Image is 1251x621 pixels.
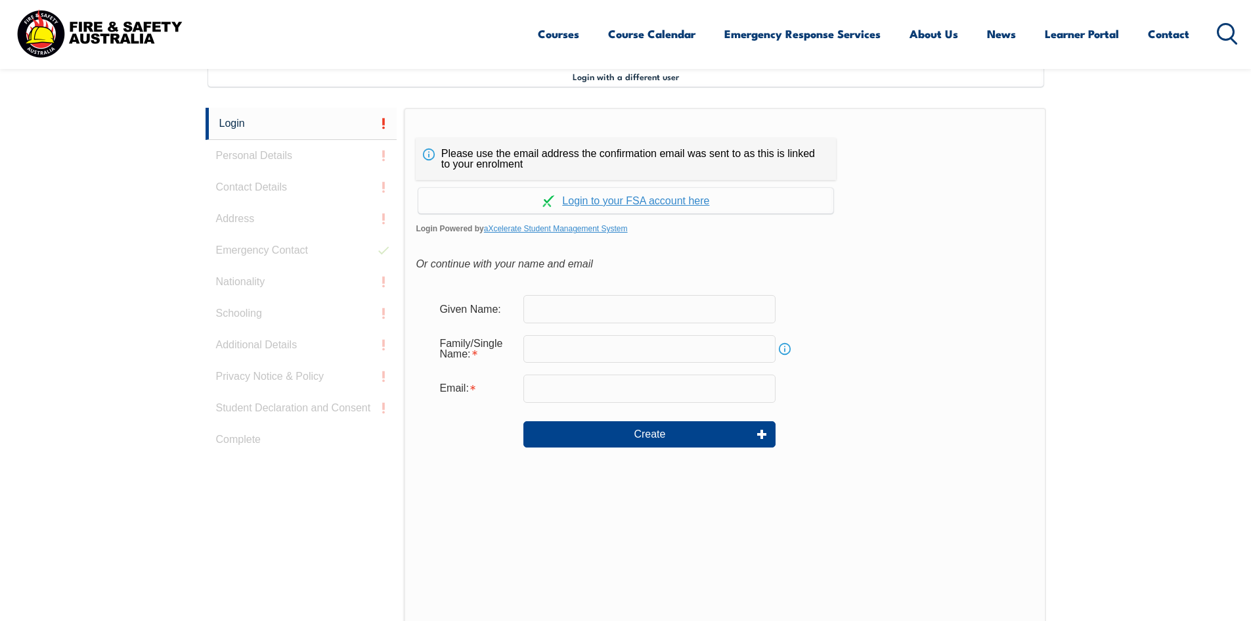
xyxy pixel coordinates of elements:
button: Create [523,421,776,448]
a: Login [206,108,397,140]
div: Family/Single Name is required. [429,331,523,367]
a: Contact [1148,16,1189,51]
a: aXcelerate Student Management System [484,224,628,233]
img: Log in withaxcelerate [542,195,554,207]
div: Or continue with your name and email [416,254,1034,274]
div: Given Name: [429,296,523,321]
a: Learner Portal [1045,16,1119,51]
a: News [987,16,1016,51]
a: Emergency Response Services [724,16,881,51]
span: Login with a different user [573,71,679,81]
a: Course Calendar [608,16,695,51]
a: Courses [538,16,579,51]
a: About Us [910,16,958,51]
a: Info [776,340,794,358]
span: Login Powered by [416,219,1034,239]
div: Please use the email address the confirmation email was sent to as this is linked to your enrolment [416,138,836,180]
div: Email is required. [429,376,523,401]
